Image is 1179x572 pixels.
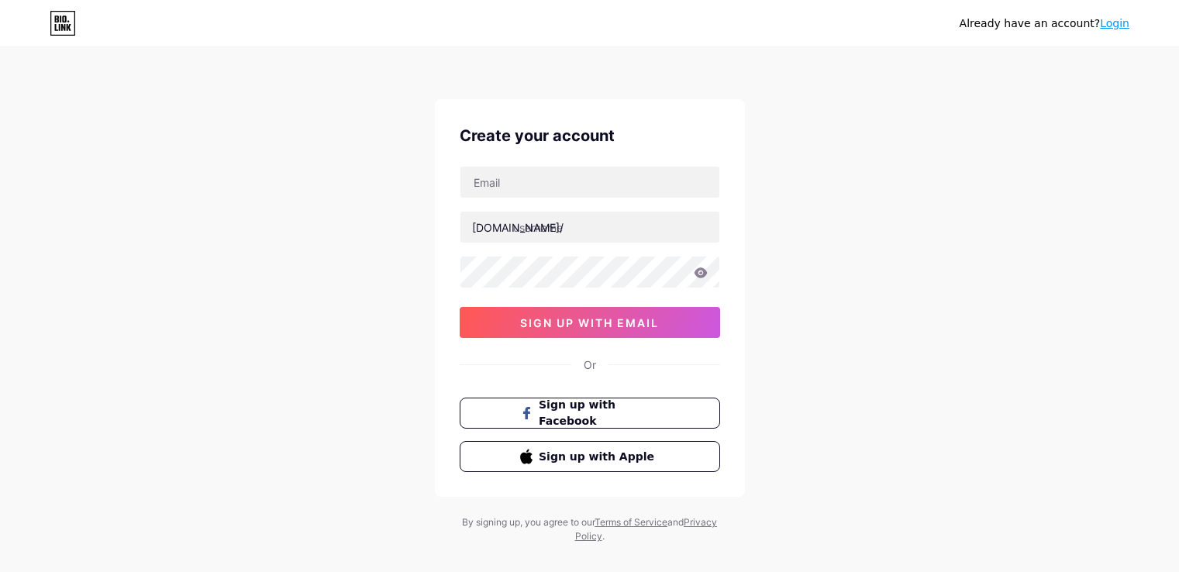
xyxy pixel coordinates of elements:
div: Or [584,357,596,373]
div: [DOMAIN_NAME]/ [472,219,564,236]
div: Create your account [460,124,720,147]
a: Login [1100,17,1129,29]
button: Sign up with Facebook [460,398,720,429]
div: Already have an account? [960,16,1129,32]
span: Sign up with Facebook [539,397,659,429]
button: sign up with email [460,307,720,338]
div: By signing up, you agree to our and . [458,515,722,543]
button: Sign up with Apple [460,441,720,472]
span: Sign up with Apple [539,449,659,465]
input: Email [460,167,719,198]
a: Terms of Service [595,516,667,528]
span: sign up with email [520,316,659,329]
input: username [460,212,719,243]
